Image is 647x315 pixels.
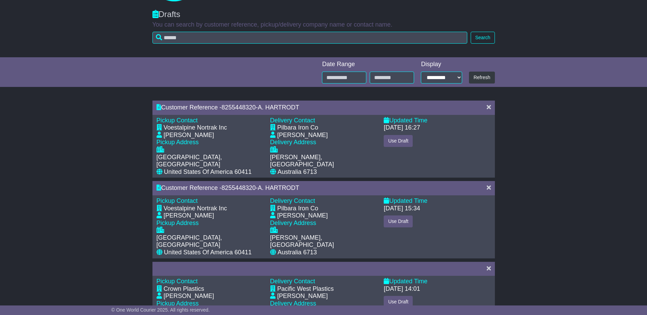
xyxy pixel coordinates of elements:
div: Voestalpine Nortrak Inc [164,124,227,132]
div: Updated Time [384,117,490,124]
button: Refresh [469,72,495,84]
div: Drafts [152,10,495,19]
div: Pilbara Iron Co [277,124,318,132]
div: [DATE] 14:01 [384,285,420,293]
div: [PERSON_NAME] [164,292,214,300]
span: 8255448320-A. HARTRODT [222,184,299,191]
div: [GEOGRAPHIC_DATA], [GEOGRAPHIC_DATA] [157,234,263,249]
div: [DATE] 16:27 [384,124,420,132]
span: Delivery Address [270,220,316,226]
div: [PERSON_NAME] [277,132,328,139]
span: Pickup Contact [157,197,198,204]
div: [DATE] 15:34 [384,205,420,212]
div: United States Of America 60411 [164,168,252,176]
div: Voestalpine Nortrak Inc [164,205,227,212]
span: Pickup Address [157,300,199,307]
div: [PERSON_NAME] [277,212,328,220]
div: Updated Time [384,278,490,285]
span: Delivery Address [270,300,316,307]
div: Australia 6713 [278,168,317,176]
div: [PERSON_NAME] [164,212,214,220]
div: [GEOGRAPHIC_DATA], [GEOGRAPHIC_DATA] [157,154,263,168]
span: 8255448320-A. HARTRODT [222,104,299,111]
div: Pilbara Iron Co [277,205,318,212]
div: [PERSON_NAME], [GEOGRAPHIC_DATA] [270,234,377,249]
div: [PERSON_NAME] [277,292,328,300]
button: Use Draft [384,215,413,227]
div: Crown Plastics [164,285,204,293]
div: Customer Reference - [157,104,480,111]
div: United States Of America 60411 [164,249,252,256]
div: Pacific West Plastics [277,285,334,293]
span: Delivery Address [270,139,316,146]
span: Pickup Contact [157,117,198,124]
button: Use Draft [384,296,413,308]
div: Updated Time [384,197,490,205]
span: Pickup Address [157,220,199,226]
span: Delivery Contact [270,197,315,204]
button: Search [471,32,495,44]
div: Customer Reference - [157,184,480,192]
div: Australia 6713 [278,249,317,256]
div: Date Range [322,61,414,68]
button: Use Draft [384,135,413,147]
div: [PERSON_NAME], [GEOGRAPHIC_DATA] [270,154,377,168]
div: [PERSON_NAME] [164,132,214,139]
p: You can search by customer reference, pickup/delivery company name or contact name. [152,21,495,29]
span: Delivery Contact [270,278,315,285]
div: Display [421,61,462,68]
span: Pickup Address [157,139,199,146]
span: Pickup Contact [157,278,198,285]
span: © One World Courier 2025. All rights reserved. [111,307,210,313]
span: Delivery Contact [270,117,315,124]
